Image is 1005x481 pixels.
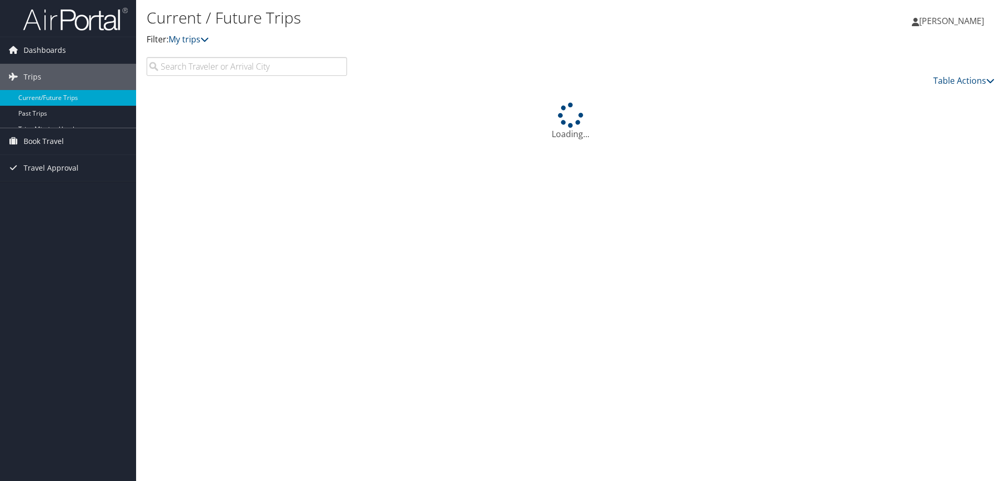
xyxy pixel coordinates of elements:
p: Filter: [147,33,712,47]
span: Dashboards [24,37,66,63]
img: airportal-logo.png [23,7,128,31]
input: Search Traveler or Arrival City [147,57,347,76]
span: [PERSON_NAME] [919,15,984,27]
h1: Current / Future Trips [147,7,712,29]
span: Book Travel [24,128,64,154]
span: Travel Approval [24,155,79,181]
a: My trips [169,33,209,45]
div: Loading... [147,103,995,140]
a: [PERSON_NAME] [912,5,995,37]
span: Trips [24,64,41,90]
a: Table Actions [933,75,995,86]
